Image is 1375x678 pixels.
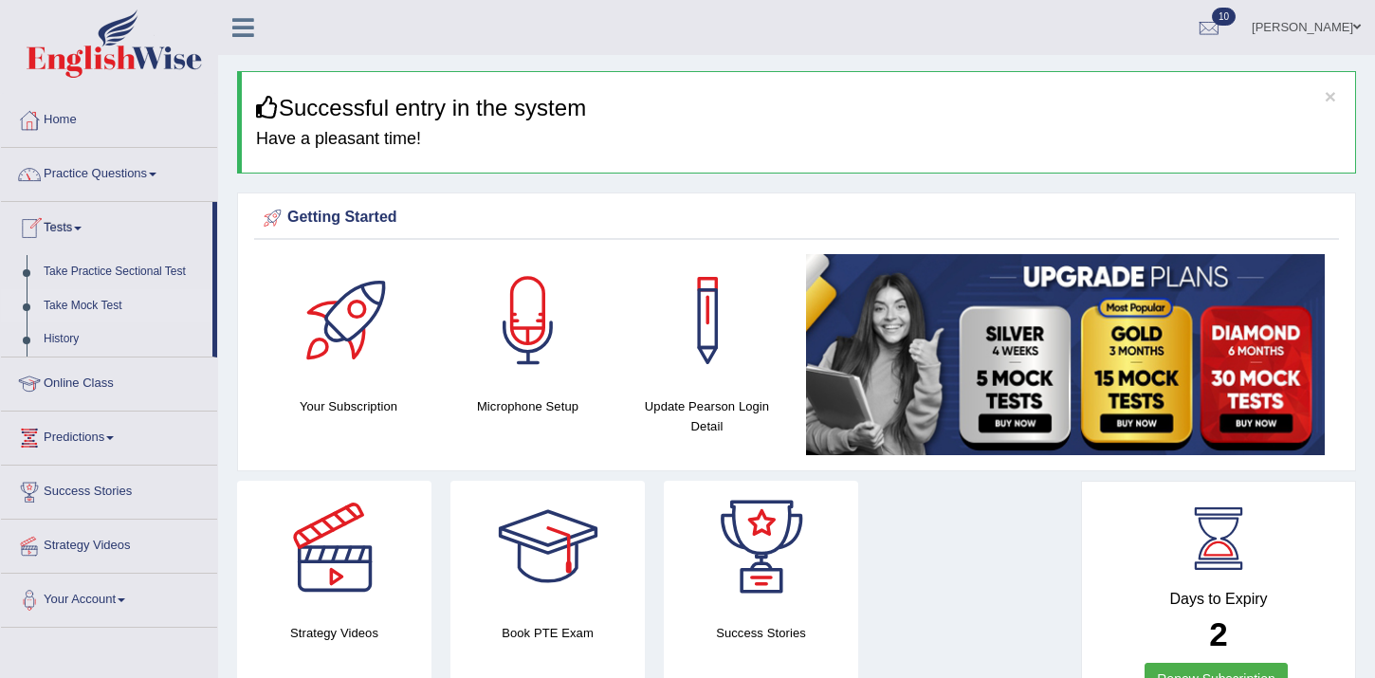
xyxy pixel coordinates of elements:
[1,357,217,405] a: Online Class
[806,254,1325,455] img: small5.jpg
[1,466,217,513] a: Success Stories
[1,412,217,459] a: Predictions
[1325,86,1336,106] button: ×
[1,94,217,141] a: Home
[268,396,429,416] h4: Your Subscription
[1212,8,1236,26] span: 10
[35,289,212,323] a: Take Mock Test
[259,204,1334,232] div: Getting Started
[256,130,1341,149] h4: Have a pleasant time!
[1,148,217,195] a: Practice Questions
[448,396,608,416] h4: Microphone Setup
[35,322,212,357] a: History
[627,396,787,436] h4: Update Pearson Login Detail
[450,623,645,643] h4: Book PTE Exam
[1,574,217,621] a: Your Account
[256,96,1341,120] h3: Successful entry in the system
[237,623,431,643] h4: Strategy Videos
[35,255,212,289] a: Take Practice Sectional Test
[1,202,212,249] a: Tests
[664,623,858,643] h4: Success Stories
[1,520,217,567] a: Strategy Videos
[1103,591,1334,608] h4: Days to Expiry
[1209,615,1227,652] b: 2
